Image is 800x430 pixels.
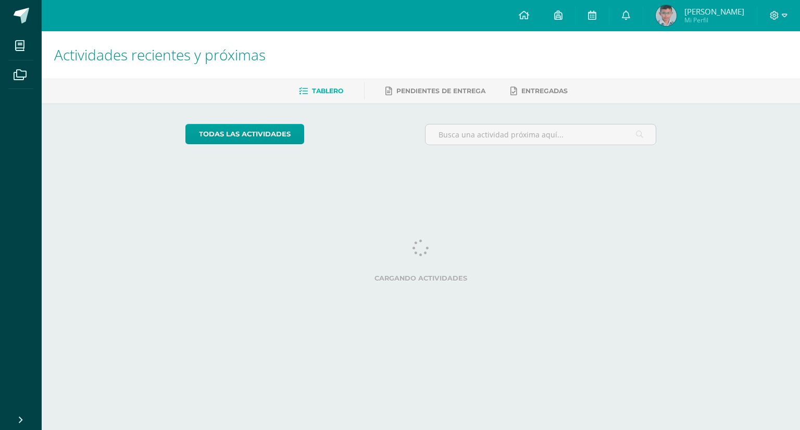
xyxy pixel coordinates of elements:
img: 8b7fbde8971f8ee6ea5c5692e75bf0b7.png [656,5,677,26]
a: todas las Actividades [185,124,304,144]
span: Pendientes de entrega [396,87,485,95]
input: Busca una actividad próxima aquí... [426,124,656,145]
span: Entregadas [521,87,568,95]
span: Mi Perfil [684,16,744,24]
span: Tablero [312,87,343,95]
a: Entregadas [510,83,568,99]
label: Cargando actividades [185,274,657,282]
a: Pendientes de entrega [385,83,485,99]
a: Tablero [299,83,343,99]
span: [PERSON_NAME] [684,6,744,17]
span: Actividades recientes y próximas [54,45,266,65]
